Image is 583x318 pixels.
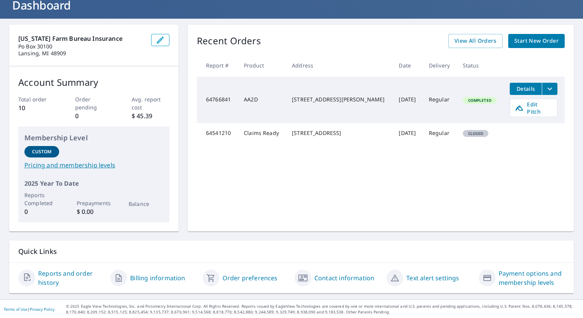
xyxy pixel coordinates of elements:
a: Text alert settings [406,273,459,283]
p: Po Box 30100 [18,43,145,50]
th: Status [457,54,504,77]
th: Report # [197,54,238,77]
p: © 2025 Eagle View Technologies, Inc. and Pictometry International Corp. All Rights Reserved. Repo... [66,304,579,315]
div: [STREET_ADDRESS][PERSON_NAME] [292,96,387,103]
a: View All Orders [448,34,502,48]
p: [US_STATE] Farm Bureau Insurance [18,34,145,43]
p: 10 [18,103,56,112]
button: filesDropdownBtn-64766841 [542,83,557,95]
td: AA2D [238,77,286,123]
p: Order pending [75,95,113,111]
th: Date [393,54,422,77]
th: Address [286,54,393,77]
p: Recent Orders [197,34,261,48]
a: Order preferences [222,273,278,283]
p: 0 [24,207,59,216]
span: View All Orders [454,36,496,46]
p: Total order [18,95,56,103]
td: 64766841 [197,77,238,123]
a: Edit Pitch [510,99,557,117]
span: Start New Order [514,36,559,46]
p: Custom [32,148,52,155]
a: Pricing and membership levels [24,161,163,170]
a: Privacy Policy [30,307,55,312]
p: Quick Links [18,247,565,256]
a: Reports and order history [38,269,104,287]
a: Payment options and membership levels [499,269,565,287]
p: Avg. report cost [132,95,169,111]
span: Completed [464,98,496,103]
td: 64541210 [197,123,238,143]
td: [DATE] [393,77,422,123]
td: Claims Ready [238,123,286,143]
button: detailsBtn-64766841 [510,83,542,95]
td: [DATE] [393,123,422,143]
p: Balance [129,200,163,208]
span: Edit Pitch [515,101,552,115]
a: Contact information [314,273,374,283]
p: Membership Level [24,133,163,143]
p: Prepayments [77,199,111,207]
p: 0 [75,111,113,120]
th: Delivery [423,54,457,77]
p: Lansing, MI 48909 [18,50,145,57]
p: $ 0.00 [77,207,111,216]
p: Account Summary [18,75,169,89]
th: Product [238,54,286,77]
span: Closed [464,131,488,136]
a: Start New Order [508,34,565,48]
td: Regular [423,77,457,123]
a: Billing information [130,273,185,283]
a: Terms of Use [4,307,27,312]
span: Details [514,85,537,92]
td: Regular [423,123,457,143]
p: | [4,307,55,312]
p: 2025 Year To Date [24,179,163,188]
div: [STREET_ADDRESS] [292,129,387,137]
p: $ 45.39 [132,111,169,120]
p: Reports Completed [24,191,59,207]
